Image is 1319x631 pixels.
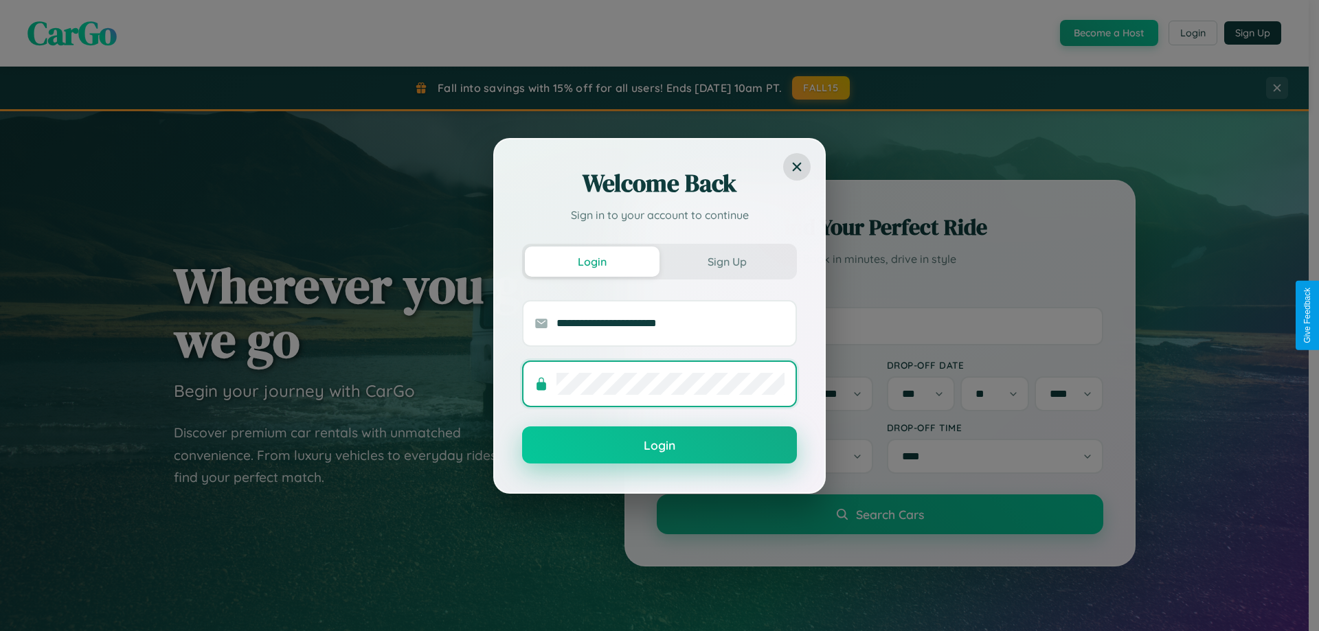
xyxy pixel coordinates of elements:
button: Login [525,246,659,277]
p: Sign in to your account to continue [522,207,797,223]
button: Login [522,426,797,463]
div: Give Feedback [1303,288,1312,343]
h2: Welcome Back [522,167,797,200]
button: Sign Up [659,246,794,277]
